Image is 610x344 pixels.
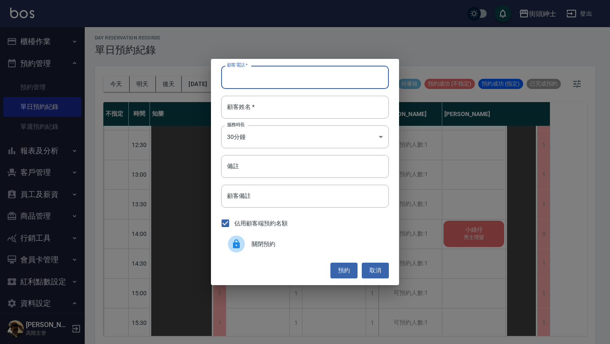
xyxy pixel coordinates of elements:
button: 取消 [362,263,389,278]
span: 佔用顧客端預約名額 [234,219,288,228]
div: 關閉預約 [221,232,389,256]
button: 預約 [330,263,358,278]
label: 服務時長 [227,122,245,128]
label: 顧客電話 [227,62,248,68]
span: 關閉預約 [252,240,382,249]
div: 30分鐘 [221,125,389,148]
